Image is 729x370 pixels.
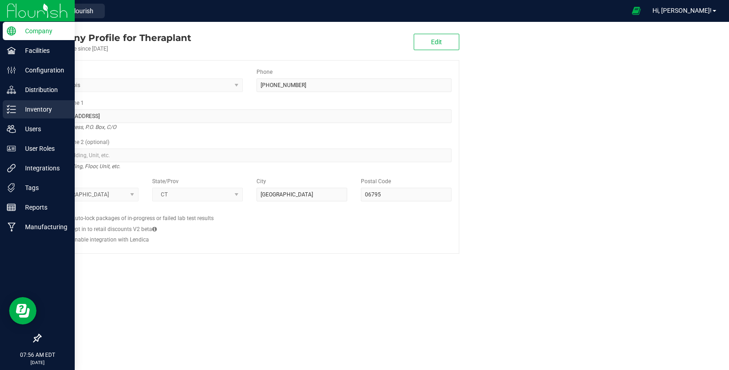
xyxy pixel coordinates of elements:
p: Manufacturing [16,221,71,232]
p: Integrations [16,163,71,174]
p: 07:56 AM EDT [4,351,71,359]
p: Facilities [16,45,71,56]
inline-svg: Configuration [7,66,16,75]
button: Edit [414,34,459,50]
label: Postal Code [361,177,391,185]
label: State/Prov [152,177,179,185]
p: Inventory [16,104,71,115]
span: Edit [431,38,442,46]
iframe: Resource center [9,297,36,324]
label: City [257,177,266,185]
label: Auto-lock packages of in-progress or failed lab test results [72,214,214,222]
inline-svg: User Roles [7,144,16,153]
inline-svg: Integrations [7,164,16,173]
inline-svg: Facilities [7,46,16,55]
p: Distribution [16,84,71,95]
i: Street address, P.O. Box, C/O [48,122,116,133]
label: Opt in to retail discounts V2 beta [72,225,157,233]
div: Theraplant [40,31,191,45]
p: Users [16,123,71,134]
i: Suite, Building, Floor, Unit, etc. [48,161,120,172]
inline-svg: Manufacturing [7,222,16,231]
p: Tags [16,182,71,193]
input: Postal Code [361,188,452,201]
p: User Roles [16,143,71,154]
label: Phone [257,68,272,76]
inline-svg: Distribution [7,85,16,94]
input: Address [48,109,452,123]
div: Account active since [DATE] [40,45,191,53]
inline-svg: Inventory [7,105,16,114]
span: Open Ecommerce Menu [626,2,647,20]
h2: Configs [48,208,452,214]
input: Suite, Building, Unit, etc. [48,149,452,162]
label: Enable integration with Lendica [72,236,149,244]
input: (123) 456-7890 [257,78,452,92]
input: City [257,188,347,201]
p: Reports [16,202,71,213]
p: Company [16,26,71,36]
span: Hi, [PERSON_NAME]! [652,7,712,14]
inline-svg: Reports [7,203,16,212]
inline-svg: Users [7,124,16,134]
inline-svg: Tags [7,183,16,192]
label: Address Line 2 (optional) [48,138,109,146]
p: Configuration [16,65,71,76]
inline-svg: Company [7,26,16,36]
p: [DATE] [4,359,71,366]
